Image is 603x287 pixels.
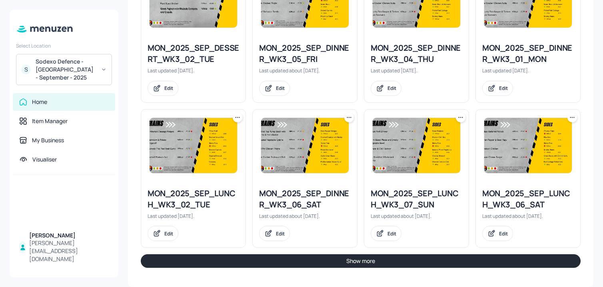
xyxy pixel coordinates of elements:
div: Edit [164,85,173,92]
div: MON_2025_SEP_DESSERT_WK3_02_TUE [148,42,239,65]
div: Edit [276,85,285,92]
div: Sodexo Defence - [GEOGRAPHIC_DATA] - September - 2025 [36,58,96,82]
button: Show more [141,254,581,268]
div: Visualiser [32,155,57,163]
div: Last updated [DATE]. [148,213,239,219]
img: 2025-08-20-17557045507560ovdohzrr3yk.jpeg [261,118,349,173]
div: MON_2025_SEP_DINNER_WK3_01_MON [482,42,574,65]
div: MON_2025_SEP_DINNER_WK3_06_SAT [259,188,351,210]
div: S [21,65,31,74]
div: MON_2025_SEP_LUNCH_WK3_07_SUN [371,188,462,210]
div: Last updated about [DATE]. [371,213,462,219]
div: Last updated [DATE]. [148,67,239,74]
div: Last updated about [DATE]. [482,213,574,219]
div: Edit [164,230,173,237]
div: Item Manager [32,117,68,125]
div: Last updated [DATE]. [371,67,462,74]
div: Select Location [16,42,112,49]
div: Last updated [DATE]. [482,67,574,74]
div: MON_2025_SEP_DINNER_WK3_05_FRI [259,42,351,65]
img: 2025-08-20-1755702111102feaw07tsuhw.jpeg [373,118,460,173]
div: Edit [499,230,508,237]
div: Edit [276,230,285,237]
div: MON_2025_SEP_LUNCH_WK3_06_SAT [482,188,574,210]
img: 2025-05-22-1747900291100uwp9ybp7hkm.jpeg [484,118,572,173]
div: Edit [499,85,508,92]
div: Last updated about [DATE]. [259,67,351,74]
div: Last updated about [DATE]. [259,213,351,219]
div: Home [32,98,47,106]
img: 2025-05-21-1747842712795khpo98r33v8.jpeg [150,118,237,173]
div: Edit [387,85,396,92]
div: MON_2025_SEP_LUNCH_WK3_02_TUE [148,188,239,210]
div: [PERSON_NAME][EMAIL_ADDRESS][DOMAIN_NAME] [29,239,109,263]
div: My Business [32,136,64,144]
div: MON_2025_SEP_DINNER_WK3_04_THU [371,42,462,65]
div: Edit [387,230,396,237]
div: [PERSON_NAME] [29,231,109,239]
